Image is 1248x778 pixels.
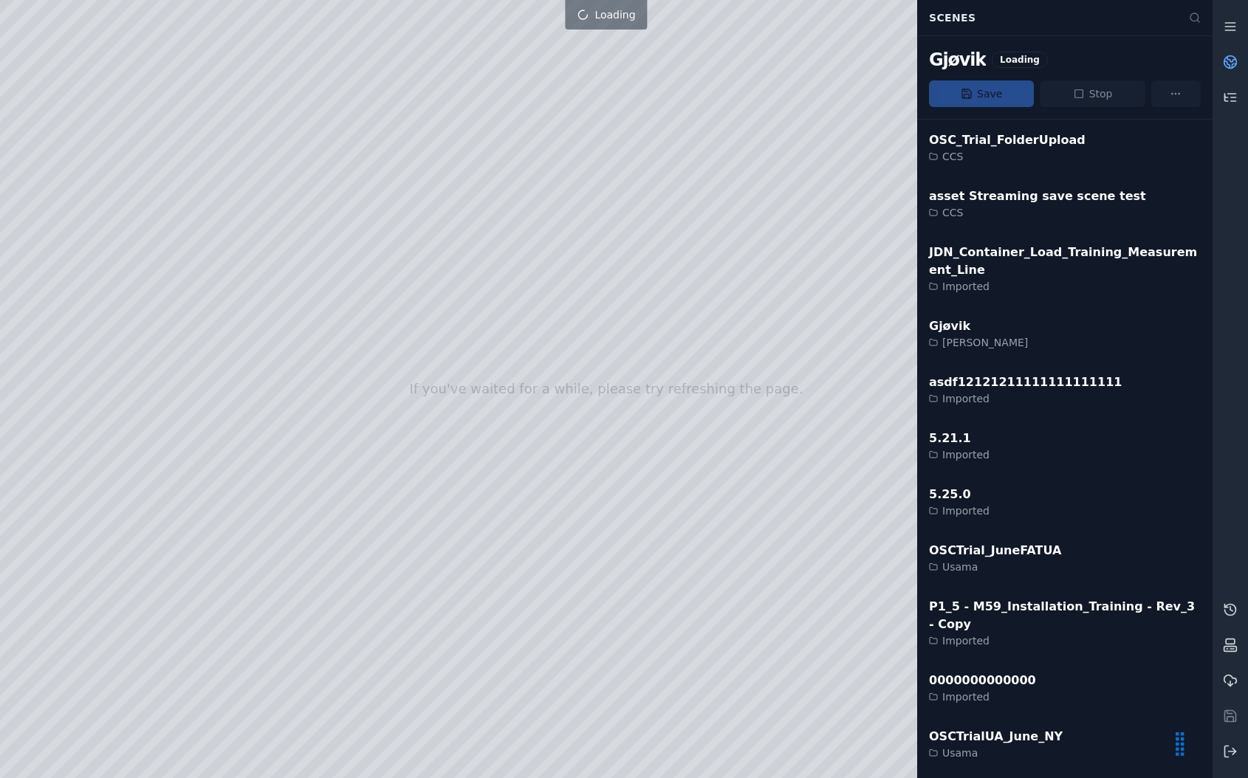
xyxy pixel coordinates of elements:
[920,4,1180,32] div: Scenes
[929,728,1063,746] div: OSCTrialUA_June_NY
[929,373,1122,391] div: asdf12121211111111111111
[929,560,1061,574] div: Usama
[1174,707,1248,778] iframe: Chat Widget
[929,48,986,72] div: Gjøvik
[929,486,990,503] div: 5.25.0
[929,598,1201,633] div: P1_5 - M59_Installation_Training - Rev_3 - Copy
[929,279,1201,294] div: Imported
[929,633,1201,648] div: Imported
[929,689,1036,704] div: Imported
[992,52,1048,68] div: Loading
[929,187,1146,205] div: asset Streaming save scene test
[929,149,1086,164] div: CCS
[929,317,1028,335] div: Gjøvik
[929,503,990,518] div: Imported
[929,335,1028,350] div: [PERSON_NAME]
[929,672,1036,689] div: 0000000000000
[594,7,635,22] span: Loading
[929,205,1146,220] div: CCS
[929,391,1122,406] div: Imported
[929,244,1201,279] div: JDN_Container_Load_Training_Measurement_Line
[929,430,990,447] div: 5.21.1
[929,542,1061,560] div: OSCTrial_JuneFATUA
[929,131,1086,149] div: OSC_Trial_FolderUpload
[1168,722,1192,766] div: Drag
[929,746,1063,760] div: Usama
[929,447,990,462] div: Imported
